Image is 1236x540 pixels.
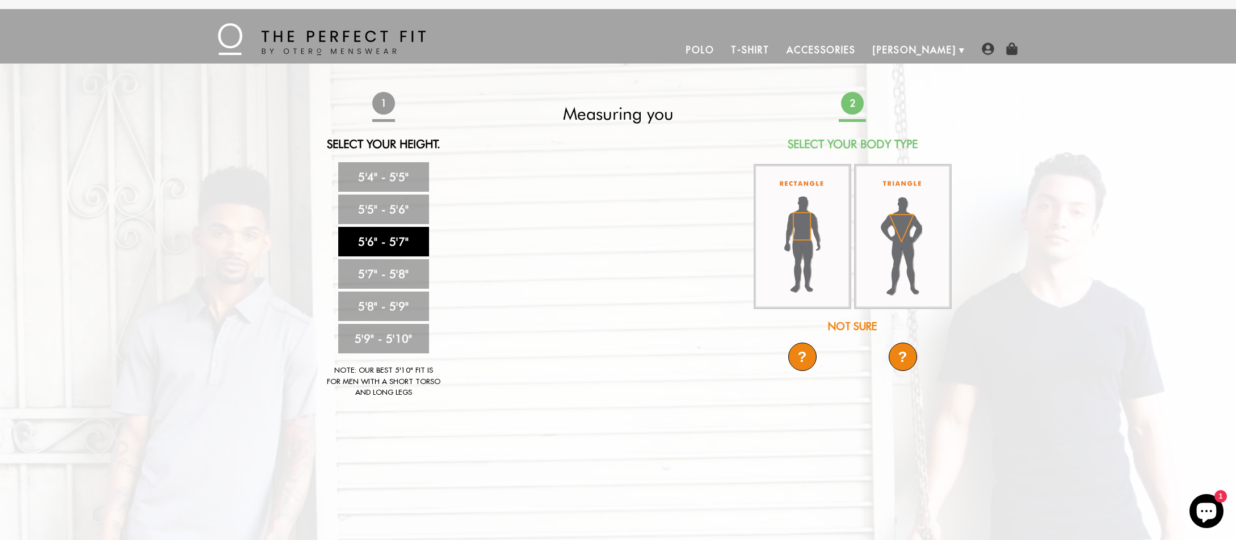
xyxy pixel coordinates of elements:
[678,36,723,64] a: Polo
[372,92,396,115] span: 1
[338,259,429,289] a: 5'7" - 5'8"
[338,324,429,353] a: 5'9" - 5'10"
[338,195,429,224] a: 5'5" - 5'6"
[722,36,777,64] a: T-Shirt
[864,36,965,64] a: [PERSON_NAME]
[754,164,851,309] img: rectangle-body_336x.jpg
[788,343,817,371] div: ?
[752,319,953,334] div: Not Sure
[1006,43,1018,55] img: shopping-bag-icon.png
[518,103,718,124] h2: Measuring you
[982,43,994,55] img: user-account-icon.png
[338,227,429,256] a: 5'6" - 5'7"
[778,36,864,64] a: Accessories
[841,92,864,115] span: 2
[338,292,429,321] a: 5'8" - 5'9"
[1186,494,1227,531] inbox-online-store-chat: Shopify online store chat
[218,23,426,55] img: The Perfect Fit - by Otero Menswear - Logo
[338,162,429,192] a: 5'4" - 5'5"
[283,137,484,151] h2: Select Your Height.
[889,343,917,371] div: ?
[327,365,440,398] div: Note: Our best 5'10" fit is for men with a short torso and long legs
[854,164,952,309] img: triangle-body_336x.jpg
[752,137,953,151] h2: Select Your Body Type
